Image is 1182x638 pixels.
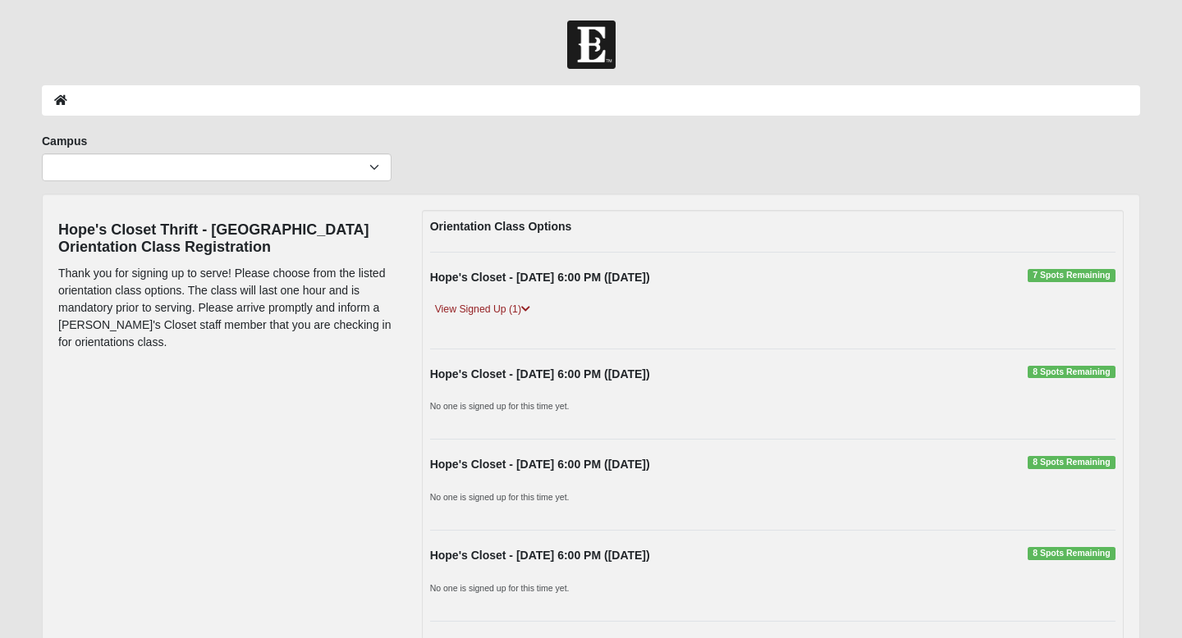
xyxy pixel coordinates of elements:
[430,367,650,381] strong: Hope's Closet - [DATE] 6:00 PM ([DATE])
[567,21,616,69] img: Church of Eleven22 Logo
[430,458,650,471] strong: Hope's Closet - [DATE] 6:00 PM ([DATE])
[430,583,570,593] small: No one is signed up for this time yet.
[430,401,570,411] small: No one is signed up for this time yet.
[430,271,650,284] strong: Hope's Closet - [DATE] 6:00 PM ([DATE])
[430,492,570,502] small: No one is signed up for this time yet.
[1028,456,1116,469] span: 8 Spots Remaining
[58,221,397,257] h4: Hope's Closet Thrift - [GEOGRAPHIC_DATA] Orientation Class Registration
[1028,269,1116,282] span: 7 Spots Remaining
[430,549,650,562] strong: Hope's Closet - [DATE] 6:00 PM ([DATE])
[430,220,572,233] strong: Orientation Class Options
[42,133,87,149] label: Campus
[58,265,397,351] p: Thank you for signing up to serve! Please choose from the listed orientation class options. The c...
[1028,547,1116,560] span: 8 Spots Remaining
[1028,366,1116,379] span: 8 Spots Remaining
[430,301,535,318] a: View Signed Up (1)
